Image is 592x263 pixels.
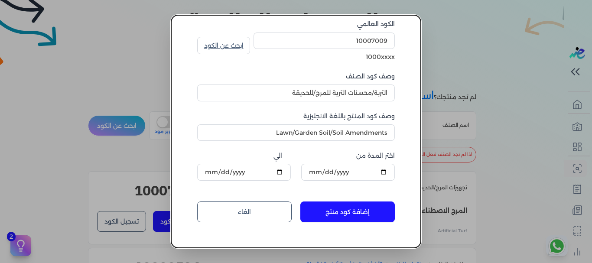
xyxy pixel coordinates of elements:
a: ابحث عن الكود [197,37,250,54]
label: الكود العالمي [254,19,395,29]
label: وصف كود الصنف [197,72,395,81]
label: اختر المدة من [301,151,395,160]
a: الغاء [197,201,292,222]
label: الي [206,151,282,160]
div: 1000xxxx [254,52,395,62]
input: اكتب وصف المنتج هنا [197,84,395,101]
input: ادخل رقم الكود العالمي للمنتج [254,32,395,49]
button: إضافة كود منتج [300,201,395,222]
input: Product description [197,124,395,141]
label: وصف كود المنتج باللغة الانجليزية [197,112,395,121]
